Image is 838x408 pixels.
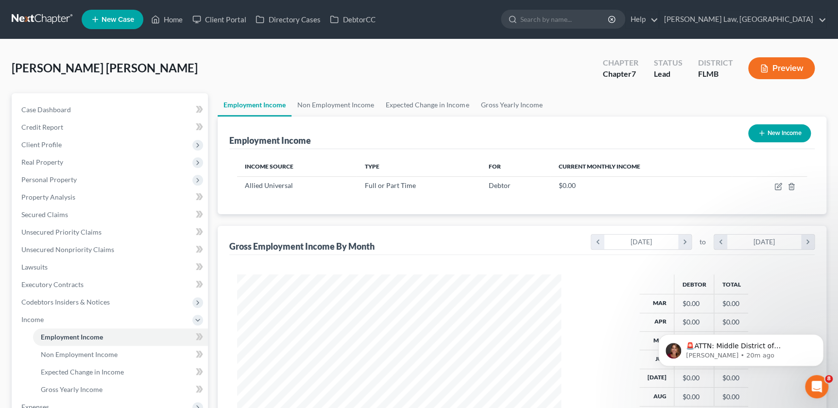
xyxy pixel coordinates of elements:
div: [DATE] [604,235,679,249]
span: 8 [825,375,833,383]
a: Non Employment Income [33,346,208,363]
span: Employment Income [41,333,103,341]
span: Personal Property [21,175,77,184]
td: $0.00 [714,388,749,406]
th: Jun [639,350,674,369]
a: Expected Change in Income [380,93,475,117]
div: [DATE] [727,235,802,249]
th: Apr [639,313,674,331]
td: $0.00 [714,294,749,313]
a: Unsecured Priority Claims [14,223,208,241]
a: Help [626,11,658,28]
div: $0.00 [682,392,706,402]
button: New Income [748,124,811,142]
div: Chapter [602,57,638,68]
input: Search by name... [520,10,609,28]
a: Directory Cases [251,11,325,28]
th: Total [714,274,749,294]
div: District [698,57,733,68]
div: Employment Income [229,135,311,146]
a: Home [146,11,188,28]
a: Credit Report [14,119,208,136]
a: Gross Yearly Income [475,93,548,117]
span: Income Source [245,163,293,170]
a: Employment Income [218,93,291,117]
span: [PERSON_NAME] [PERSON_NAME] [12,61,198,75]
span: Current Monthly Income [558,163,640,170]
iframe: Intercom live chat [805,375,828,398]
div: FLMB [698,68,733,80]
th: Debtor [674,274,714,294]
span: Unsecured Nonpriority Claims [21,245,114,254]
span: Real Property [21,158,63,166]
a: Gross Yearly Income [33,381,208,398]
a: Lawsuits [14,258,208,276]
div: Lead [653,68,682,80]
a: Executory Contracts [14,276,208,293]
a: Secured Claims [14,206,208,223]
div: Gross Employment Income By Month [229,240,375,252]
th: [DATE] [639,369,674,387]
div: $0.00 [682,299,706,308]
a: DebtorCC [325,11,380,28]
th: Aug [639,388,674,406]
a: Non Employment Income [291,93,380,117]
a: Expected Change in Income [33,363,208,381]
span: Property Analysis [21,193,75,201]
span: Secured Claims [21,210,68,219]
i: chevron_left [591,235,604,249]
span: 7 [631,69,635,78]
span: Gross Yearly Income [41,385,103,393]
span: Full or Part Time [364,181,415,189]
span: Credit Report [21,123,63,131]
td: $0.00 [714,313,749,331]
span: Expected Change in Income [41,368,124,376]
span: Income [21,315,44,323]
i: chevron_right [678,235,691,249]
th: Mar [639,294,674,313]
span: Lawsuits [21,263,48,271]
i: chevron_left [714,235,727,249]
span: New Case [102,16,134,23]
span: For [489,163,501,170]
span: Executory Contracts [21,280,84,289]
span: Case Dashboard [21,105,71,114]
span: Codebtors Insiders & Notices [21,298,110,306]
i: chevron_right [801,235,814,249]
span: Type [364,163,379,170]
span: Debtor [489,181,511,189]
th: May [639,331,674,350]
div: Status [653,57,682,68]
span: Unsecured Priority Claims [21,228,102,236]
a: Client Portal [188,11,251,28]
a: Case Dashboard [14,101,208,119]
span: $0.00 [558,181,575,189]
span: Non Employment Income [41,350,118,358]
span: to [700,237,706,247]
a: Property Analysis [14,188,208,206]
span: Allied Universal [245,181,293,189]
a: [PERSON_NAME] Law, [GEOGRAPHIC_DATA] [659,11,826,28]
span: Client Profile [21,140,62,149]
div: Chapter [602,68,638,80]
a: Employment Income [33,328,208,346]
a: Unsecured Nonpriority Claims [14,241,208,258]
iframe: Intercom notifications message [644,314,838,382]
button: Preview [748,57,815,79]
